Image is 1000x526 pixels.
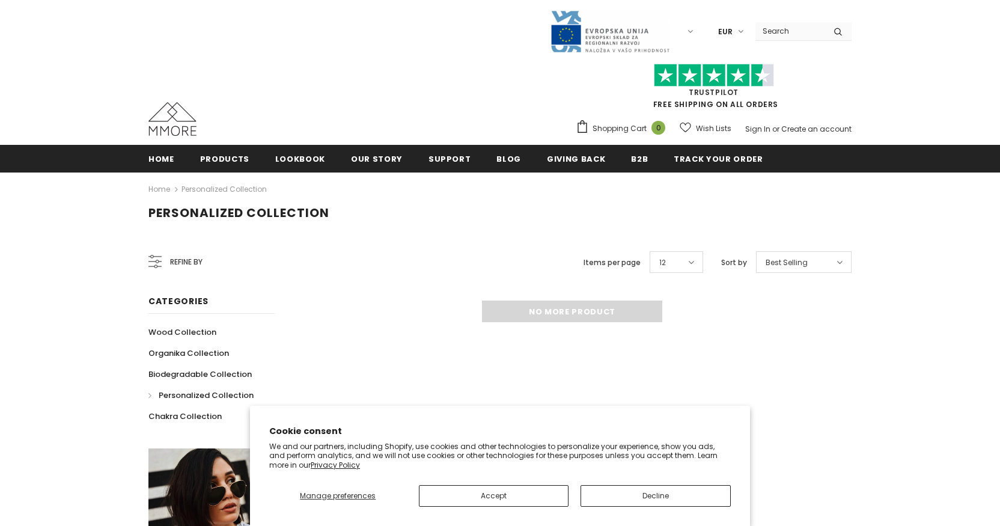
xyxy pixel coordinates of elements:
[311,460,360,470] a: Privacy Policy
[576,120,671,138] a: Shopping Cart 0
[593,123,647,135] span: Shopping Cart
[745,124,770,134] a: Sign In
[148,204,329,221] span: Personalized Collection
[148,182,170,197] a: Home
[674,153,763,165] span: Track your order
[170,255,203,269] span: Refine by
[550,26,670,36] a: Javni Razpis
[159,390,254,401] span: Personalized Collection
[550,10,670,54] img: Javni Razpis
[148,326,216,338] span: Wood Collection
[680,118,731,139] a: Wish Lists
[428,145,471,172] a: support
[148,347,229,359] span: Organika Collection
[631,145,648,172] a: B2B
[766,257,808,269] span: Best Selling
[689,87,739,97] a: Trustpilot
[200,153,249,165] span: Products
[674,145,763,172] a: Track your order
[351,153,403,165] span: Our Story
[576,69,852,109] span: FREE SHIPPING ON ALL ORDERS
[584,257,641,269] label: Items per page
[148,322,216,343] a: Wood Collection
[654,64,774,87] img: Trust Pilot Stars
[269,425,731,438] h2: Cookie consent
[275,145,325,172] a: Lookbook
[148,343,229,364] a: Organika Collection
[547,153,605,165] span: Giving back
[181,184,267,194] a: Personalized Collection
[496,145,521,172] a: Blog
[148,364,252,385] a: Biodegradable Collection
[351,145,403,172] a: Our Story
[148,102,197,136] img: MMORE Cases
[148,369,252,380] span: Biodegradable Collection
[659,257,666,269] span: 12
[148,385,254,406] a: Personalized Collection
[419,485,569,507] button: Accept
[496,153,521,165] span: Blog
[547,145,605,172] a: Giving back
[269,485,407,507] button: Manage preferences
[148,406,222,427] a: Chakra Collection
[696,123,731,135] span: Wish Lists
[721,257,747,269] label: Sort by
[428,153,471,165] span: support
[200,145,249,172] a: Products
[781,124,852,134] a: Create an account
[269,442,731,470] p: We and our partners, including Shopify, use cookies and other technologies to personalize your ex...
[300,491,376,501] span: Manage preferences
[631,153,648,165] span: B2B
[772,124,779,134] span: or
[148,295,209,307] span: Categories
[718,26,733,38] span: EUR
[148,411,222,422] span: Chakra Collection
[275,153,325,165] span: Lookbook
[148,145,174,172] a: Home
[755,22,825,40] input: Search Site
[581,485,731,507] button: Decline
[651,121,665,135] span: 0
[148,153,174,165] span: Home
